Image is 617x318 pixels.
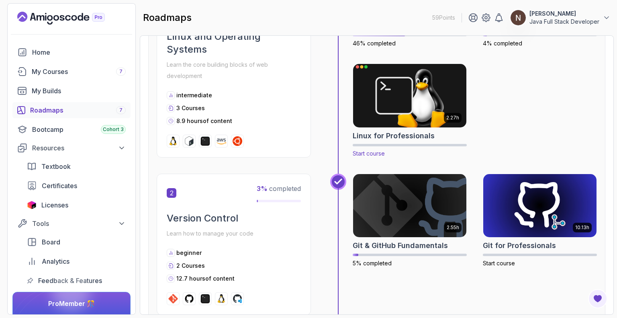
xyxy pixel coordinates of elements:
p: [PERSON_NAME] [529,10,599,18]
img: codespaces logo [233,294,242,304]
img: bash logo [184,136,194,146]
a: analytics [22,253,131,269]
img: aws logo [217,136,226,146]
span: 2 [167,188,176,198]
a: textbook [22,158,131,174]
span: Start course [353,150,385,157]
span: 3 Courses [176,105,205,111]
p: 2.27h [446,115,459,121]
a: bootcamp [12,121,131,137]
p: 10.13h [575,224,589,231]
span: Board [42,237,60,247]
img: git logo [168,294,178,304]
p: Learn the core building blocks of web development [167,59,301,82]
img: linux logo [168,136,178,146]
img: linux logo [217,294,226,304]
p: 2.55h [447,224,459,231]
span: 2 Courses [176,262,205,269]
p: Java Full Stack Developer [529,18,599,26]
div: Home [32,47,126,57]
span: Certificates [42,181,77,191]
button: Resources [12,141,131,155]
a: Git & GitHub Fundamentals card2.55hGit & GitHub Fundamentals5% completed [353,174,467,268]
h2: roadmaps [143,11,192,24]
a: builds [12,83,131,99]
a: Git for Professionals card10.13hGit for ProfessionalsStart course [483,174,597,268]
div: Tools [32,219,126,228]
a: board [22,234,131,250]
img: Git & GitHub Fundamentals card [353,174,466,238]
a: Linux for Professionals card2.27hLinux for ProfessionalsStart course [353,64,467,158]
img: github logo [184,294,194,304]
a: courses [12,64,131,80]
img: Git for Professionals card [483,174,597,238]
p: 59 Points [432,14,455,22]
img: terminal logo [200,294,210,304]
div: Resources [32,143,126,153]
a: Landing page [17,12,123,25]
a: feedback [22,273,131,289]
span: Cohort 3 [103,126,124,133]
img: jetbrains icon [27,201,37,209]
span: Start course [483,260,515,267]
img: Linux for Professionals card [350,62,469,129]
h2: Linux and Operating Systems [167,30,301,56]
span: 7 [119,107,123,113]
button: Open Feedback Button [588,289,607,308]
img: ubuntu logo [233,136,242,146]
span: Licenses [41,200,68,210]
h2: Git for Professionals [483,240,556,251]
div: My Courses [32,67,126,76]
span: 7 [119,68,123,75]
a: certificates [22,178,131,194]
img: terminal logo [200,136,210,146]
p: Learn how to manage your code [167,228,301,239]
span: 4% completed [483,40,522,47]
button: user profile image[PERSON_NAME]Java Full Stack Developer [510,10,611,26]
span: 5% completed [353,260,392,267]
span: completed [257,185,301,193]
p: 12.7 hours of content [176,275,235,283]
span: Feedback & Features [38,276,102,285]
div: Roadmaps [30,105,126,115]
span: Analytics [42,256,69,266]
p: 8.9 hours of content [176,117,232,125]
span: 3 % [257,185,268,193]
div: My Builds [32,86,126,96]
h2: Linux for Professionals [353,130,435,142]
span: Textbook [41,162,71,171]
h2: Git & GitHub Fundamentals [353,240,448,251]
p: intermediate [176,91,212,99]
a: home [12,44,131,60]
a: licenses [22,197,131,213]
button: Tools [12,216,131,231]
div: Bootcamp [32,125,126,134]
img: user profile image [511,10,526,25]
p: beginner [176,249,202,257]
a: roadmaps [12,102,131,118]
span: 46% completed [353,40,396,47]
h2: Version Control [167,212,301,225]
